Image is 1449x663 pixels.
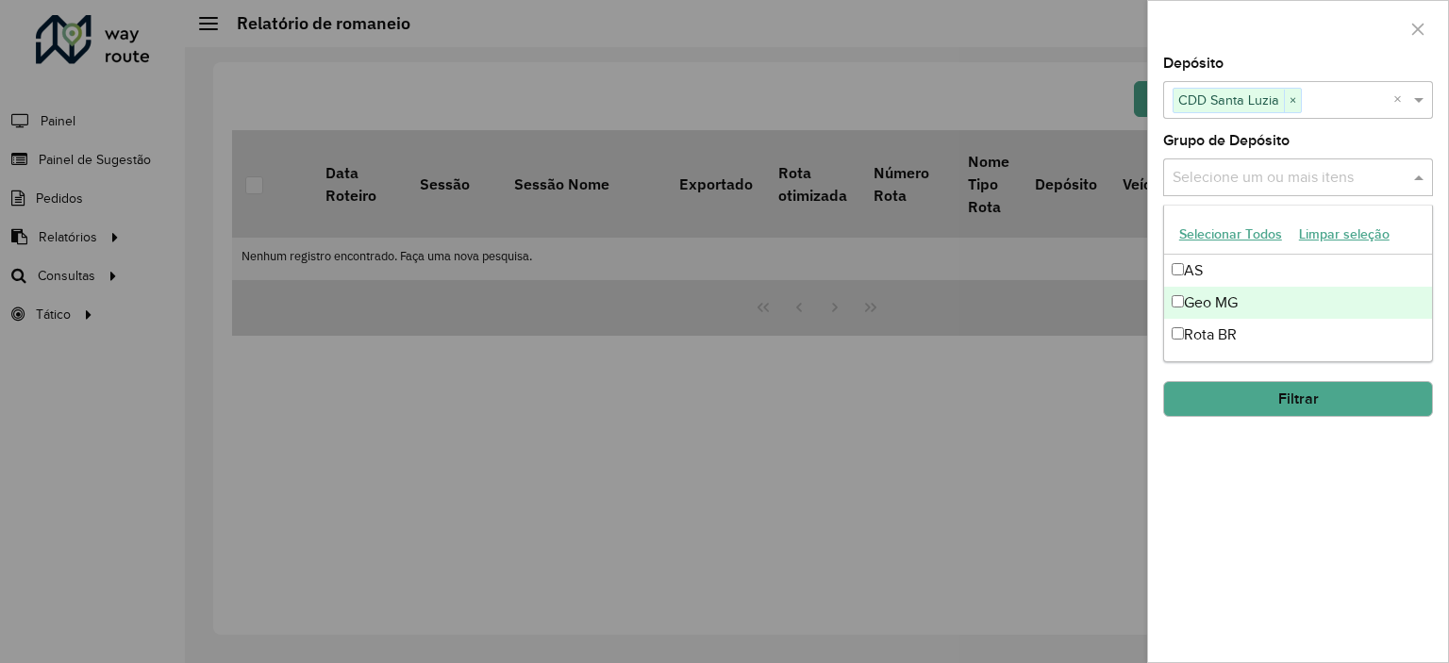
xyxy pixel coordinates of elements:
div: Geo MG [1164,287,1432,319]
span: × [1284,90,1301,112]
ng-dropdown-panel: Options list [1163,205,1433,362]
div: Rota BR [1164,319,1432,351]
label: Grupo de Depósito [1163,129,1290,152]
label: Depósito [1163,52,1224,75]
button: Limpar seleção [1291,220,1398,249]
span: Clear all [1393,89,1409,111]
button: Selecionar Todos [1171,220,1291,249]
button: Filtrar [1163,381,1433,417]
span: CDD Santa Luzia [1174,89,1284,111]
div: AS [1164,255,1432,287]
